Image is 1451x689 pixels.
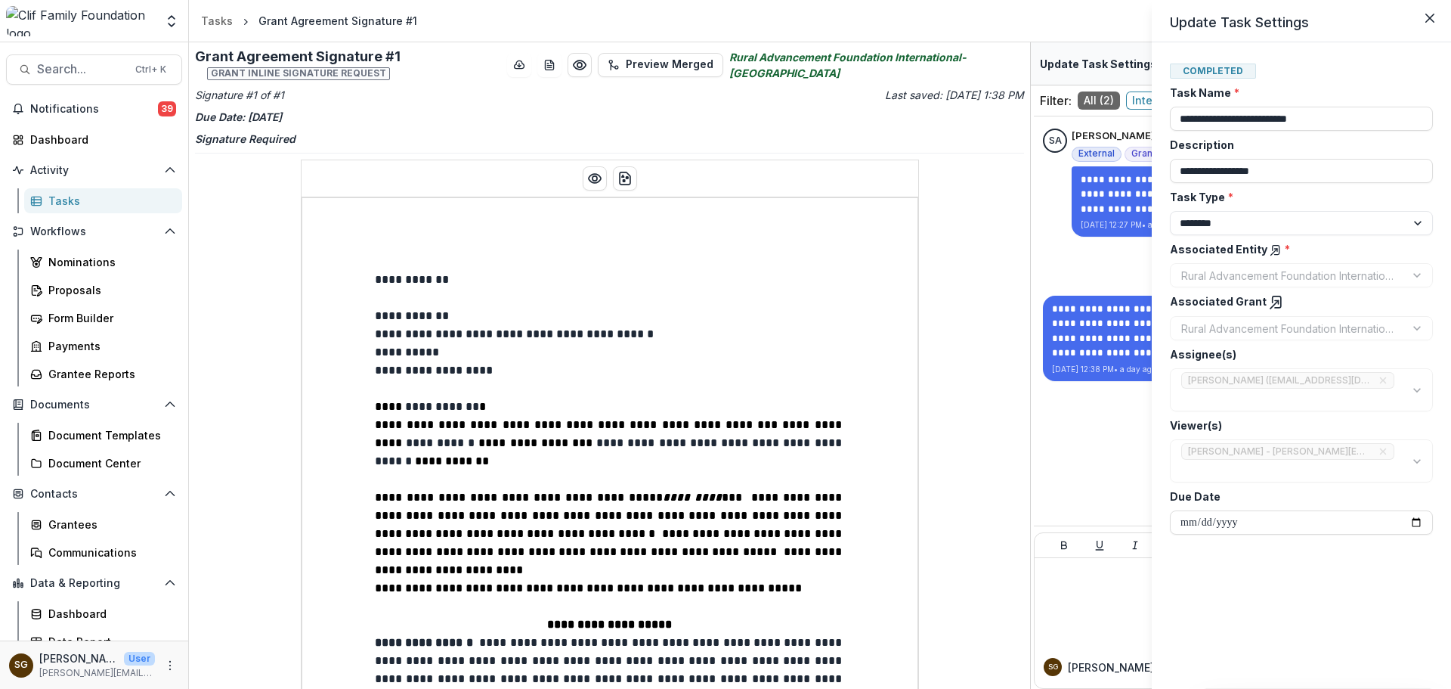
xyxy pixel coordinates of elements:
label: Associated Entity [1170,241,1424,257]
label: Assignee(s) [1170,346,1424,362]
span: Completed [1170,64,1256,79]
label: Due Date [1170,489,1424,504]
button: Close [1418,6,1442,30]
label: Task Name [1170,85,1424,101]
label: Description [1170,137,1424,153]
label: Viewer(s) [1170,417,1424,433]
label: Task Type [1170,189,1424,205]
label: Associated Grant [1170,293,1424,310]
